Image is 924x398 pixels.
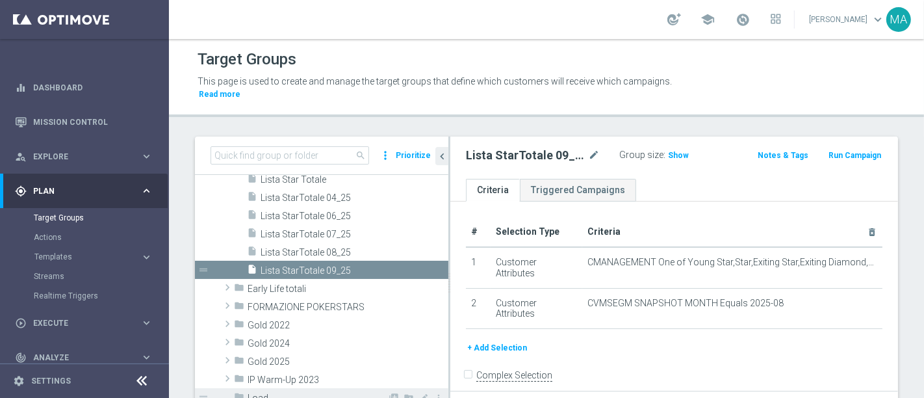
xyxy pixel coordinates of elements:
[15,105,153,139] div: Mission Control
[394,147,433,165] button: Prioritize
[700,12,715,27] span: school
[34,271,135,282] a: Streams
[587,257,877,268] span: CMANAGEMENT One of Young Star,Star,Exiting Star,Exiting Diamond,Diamond,Young Diamond
[211,146,369,165] input: Quick find group or folder
[248,338,448,349] span: Gold 2024
[379,146,392,165] i: more_vert
[261,265,448,276] span: Lista StarTotale 09_25
[247,246,257,261] i: insert_drive_file
[587,226,621,237] span: Criteria
[234,300,244,315] i: folder
[867,227,877,237] i: delete_forever
[234,282,244,297] i: folder
[198,76,672,86] span: This page is used to create and manage the target groups that define which customers will receive...
[234,337,244,352] i: folder
[476,369,552,382] label: Complex Selection
[247,191,257,206] i: insert_drive_file
[34,232,135,243] a: Actions
[466,247,491,288] td: 1
[15,185,27,197] i: gps_fixed
[466,341,528,355] button: + Add Selection
[886,7,911,32] div: MA
[827,148,882,163] button: Run Campaign
[31,377,71,385] a: Settings
[14,152,153,162] button: person_search Explore keyboard_arrow_right
[33,105,153,139] a: Mission Control
[34,228,168,247] div: Actions
[261,229,448,240] span: Lista StarTotale 07_25
[14,186,153,196] button: gps_fixed Plan keyboard_arrow_right
[34,252,153,262] button: Templates keyboard_arrow_right
[15,317,140,329] div: Execute
[436,150,448,163] i: chevron_left
[466,217,491,247] th: #
[15,352,140,364] div: Analyze
[247,173,257,188] i: insert_drive_file
[588,148,600,163] i: mode_edit
[663,150,665,161] label: :
[234,319,244,334] i: folder
[247,228,257,243] i: insert_drive_file
[15,70,153,105] div: Dashboard
[520,179,636,202] a: Triggered Campaigns
[140,185,153,197] i: keyboard_arrow_right
[619,150,663,161] label: Group size
[466,179,520,202] a: Criteria
[355,150,366,161] span: search
[247,264,257,279] i: insert_drive_file
[15,317,27,329] i: play_circle_outline
[33,354,140,362] span: Analyze
[491,217,582,247] th: Selection Type
[33,319,140,327] span: Execute
[15,82,27,94] i: equalizer
[34,267,168,286] div: Streams
[34,208,168,228] div: Target Groups
[34,247,168,267] div: Templates
[248,375,448,386] span: IP Warm-Up 2023
[34,213,135,223] a: Target Groups
[756,148,810,163] button: Notes & Tags
[14,83,153,93] button: equalizer Dashboard
[34,253,127,261] span: Templates
[491,247,582,288] td: Customer Attributes
[198,50,296,69] h1: Target Groups
[15,151,140,163] div: Explore
[587,298,784,309] span: CVMSEGM SNAPSHOT MONTH Equals 2025-08
[668,151,689,160] span: Show
[261,192,448,204] span: Lista StarTotale 04_25
[140,251,153,263] i: keyboard_arrow_right
[14,117,153,127] button: Mission Control
[13,375,25,387] i: settings
[14,318,153,328] button: play_circle_outline Execute keyboard_arrow_right
[34,291,135,301] a: Realtime Triggers
[33,70,153,105] a: Dashboard
[34,253,140,261] div: Templates
[261,247,448,258] span: Lista StarTotale 08_25
[198,87,242,101] button: Read more
[261,174,448,185] span: Lista Star Totale
[248,284,448,295] span: Early Life totali
[140,317,153,329] i: keyboard_arrow_right
[14,352,153,363] button: track_changes Analyze keyboard_arrow_right
[247,209,257,224] i: insert_drive_file
[33,153,140,161] span: Explore
[15,151,27,163] i: person_search
[435,147,448,165] button: chevron_left
[261,211,448,222] span: Lista StarTotale 06_25
[15,352,27,364] i: track_changes
[140,150,153,163] i: keyboard_arrow_right
[808,10,886,29] a: [PERSON_NAME]keyboard_arrow_down
[248,356,448,367] span: Gold 2025
[234,373,244,388] i: folder
[15,185,140,197] div: Plan
[466,288,491,329] td: 2
[248,302,448,313] span: FORMAZIONE POKERSTARS
[466,148,585,163] h2: Lista StarTotale 09_25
